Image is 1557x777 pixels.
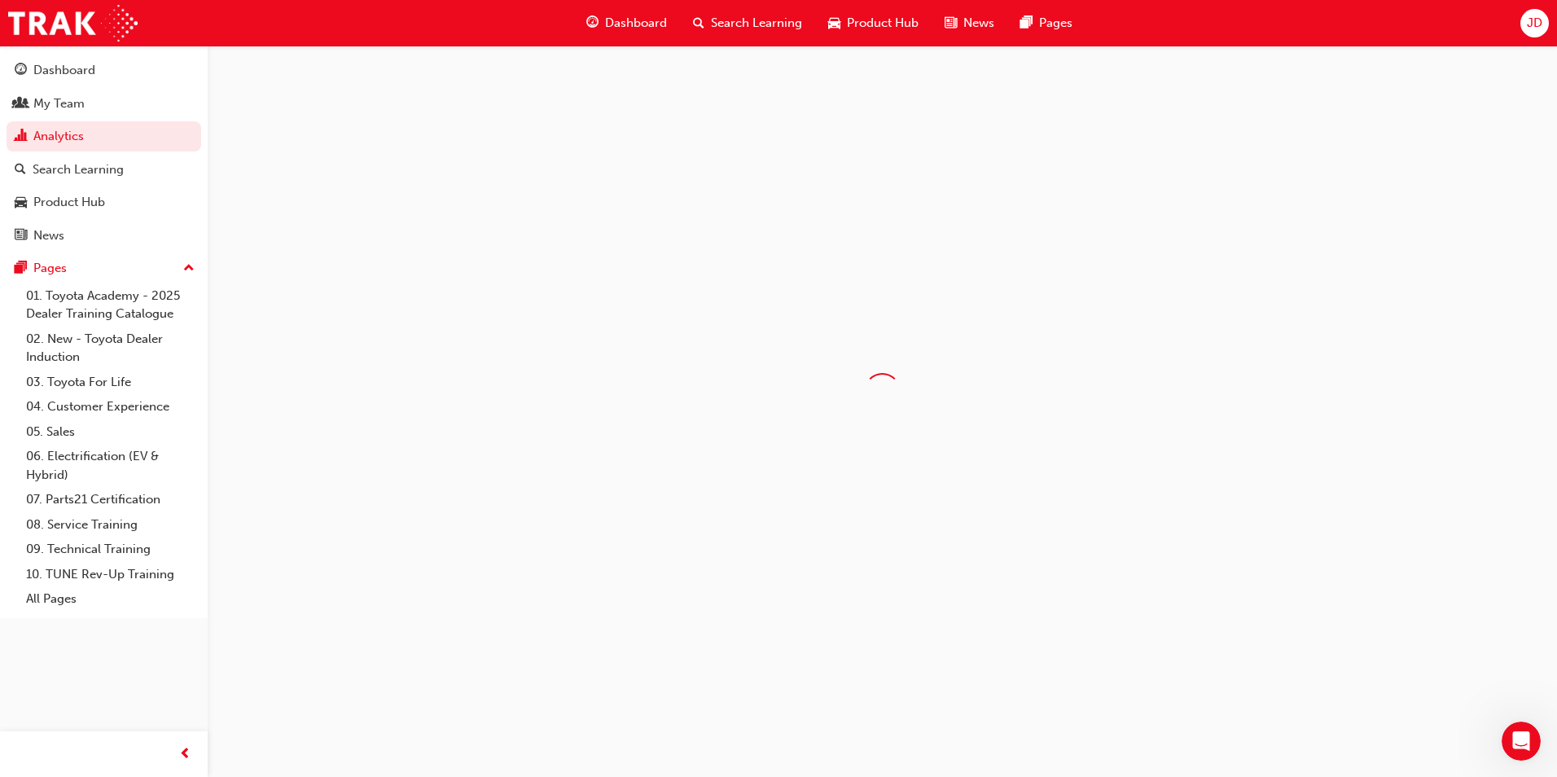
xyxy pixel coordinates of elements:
[963,14,994,33] span: News
[693,13,704,33] span: search-icon
[945,13,957,33] span: news-icon
[20,562,201,587] a: 10. TUNE Rev-Up Training
[828,13,840,33] span: car-icon
[20,283,201,327] a: 01. Toyota Academy - 2025 Dealer Training Catalogue
[1007,7,1086,40] a: pages-iconPages
[605,14,667,33] span: Dashboard
[20,327,201,370] a: 02. New - Toyota Dealer Induction
[1502,722,1541,761] iframe: Intercom live chat
[20,537,201,562] a: 09. Technical Training
[586,13,599,33] span: guage-icon
[573,7,680,40] a: guage-iconDashboard
[7,121,201,151] a: Analytics
[847,14,919,33] span: Product Hub
[815,7,932,40] a: car-iconProduct Hub
[33,61,95,80] div: Dashboard
[15,195,27,210] span: car-icon
[7,221,201,251] a: News
[20,512,201,538] a: 08. Service Training
[20,419,201,445] a: 05. Sales
[7,253,201,283] button: Pages
[15,163,26,178] span: search-icon
[20,394,201,419] a: 04. Customer Experience
[1527,14,1542,33] span: JD
[33,259,67,278] div: Pages
[7,187,201,217] a: Product Hub
[15,261,27,276] span: pages-icon
[1039,14,1072,33] span: Pages
[7,155,201,185] a: Search Learning
[7,52,201,253] button: DashboardMy TeamAnalyticsSearch LearningProduct HubNews
[932,7,1007,40] a: news-iconNews
[20,370,201,395] a: 03. Toyota For Life
[15,129,27,144] span: chart-icon
[33,226,64,245] div: News
[680,7,815,40] a: search-iconSearch Learning
[179,744,191,765] span: prev-icon
[33,94,85,113] div: My Team
[183,258,195,279] span: up-icon
[711,14,802,33] span: Search Learning
[15,64,27,78] span: guage-icon
[7,89,201,119] a: My Team
[7,55,201,86] a: Dashboard
[20,586,201,612] a: All Pages
[20,444,201,487] a: 06. Electrification (EV & Hybrid)
[20,487,201,512] a: 07. Parts21 Certification
[33,160,124,179] div: Search Learning
[8,5,138,42] img: Trak
[15,229,27,244] span: news-icon
[15,97,27,112] span: people-icon
[1020,13,1033,33] span: pages-icon
[1520,9,1549,37] button: JD
[33,193,105,212] div: Product Hub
